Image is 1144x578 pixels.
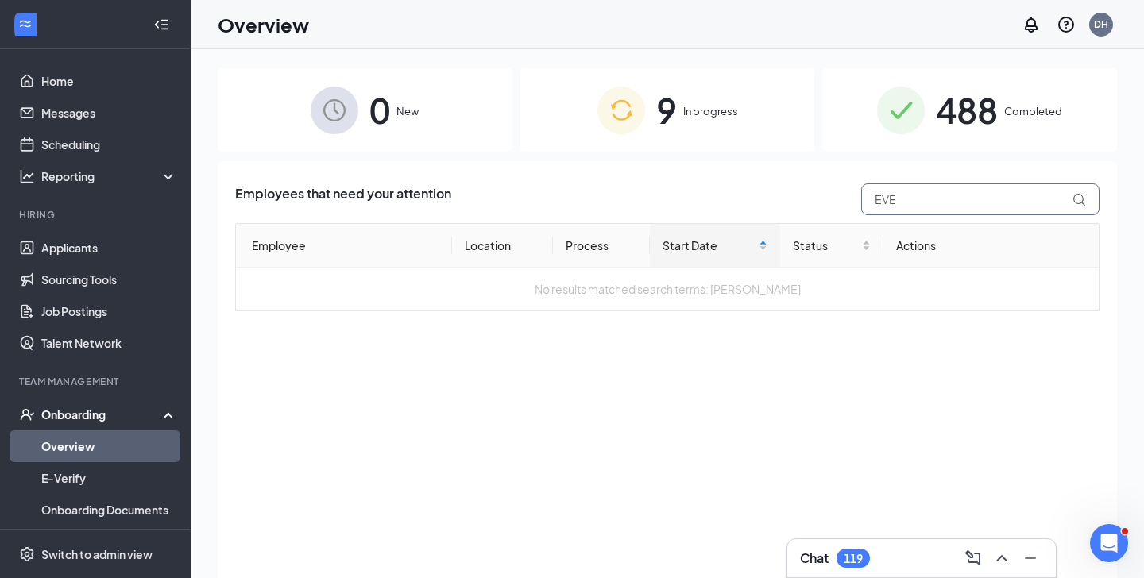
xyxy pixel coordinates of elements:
button: ChevronUp [989,545,1015,571]
th: Location [452,224,554,268]
span: 9 [656,83,677,137]
span: In progress [683,103,738,119]
span: Status [793,237,858,254]
span: Start Date [663,237,756,254]
div: Team Management [19,375,174,388]
svg: Analysis [19,168,35,184]
svg: Notifications [1022,15,1041,34]
h3: Chat [800,549,829,567]
div: Switch to admin view [41,546,153,562]
input: Search by Name, Job Posting, or Process [861,183,1100,215]
span: 488 [936,83,998,137]
a: Job Postings [41,295,177,327]
a: Sourcing Tools [41,264,177,295]
a: Scheduling [41,129,177,160]
svg: Collapse [153,17,169,33]
svg: ChevronUp [992,549,1011,568]
h1: Overview [218,11,309,38]
svg: WorkstreamLogo [17,16,33,32]
a: Talent Network [41,327,177,359]
a: Messages [41,97,177,129]
a: Overview [41,430,177,462]
svg: Minimize [1021,549,1040,568]
th: Employee [236,224,452,268]
th: Status [780,224,883,268]
span: 0 [369,83,390,137]
th: Process [553,224,650,268]
svg: ComposeMessage [964,549,983,568]
svg: QuestionInfo [1057,15,1076,34]
svg: UserCheck [19,407,35,422]
a: Applicants [41,232,177,264]
a: Onboarding Documents [41,494,177,526]
th: Actions [883,224,1100,268]
div: 119 [844,552,863,565]
button: ComposeMessage [960,545,986,571]
a: Activity log [41,526,177,557]
div: Hiring [19,208,174,222]
div: DH [1094,17,1108,31]
div: Reporting [41,168,178,184]
iframe: Intercom live chat [1090,524,1128,562]
td: No results matched search terms: [PERSON_NAME] [236,268,1099,310]
a: E-Verify [41,462,177,494]
svg: Settings [19,546,35,562]
span: New [396,103,419,119]
span: Completed [1004,103,1062,119]
a: Home [41,65,177,97]
span: Employees that need your attention [235,183,451,215]
div: Onboarding [41,407,164,422]
button: Minimize [1018,545,1043,571]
